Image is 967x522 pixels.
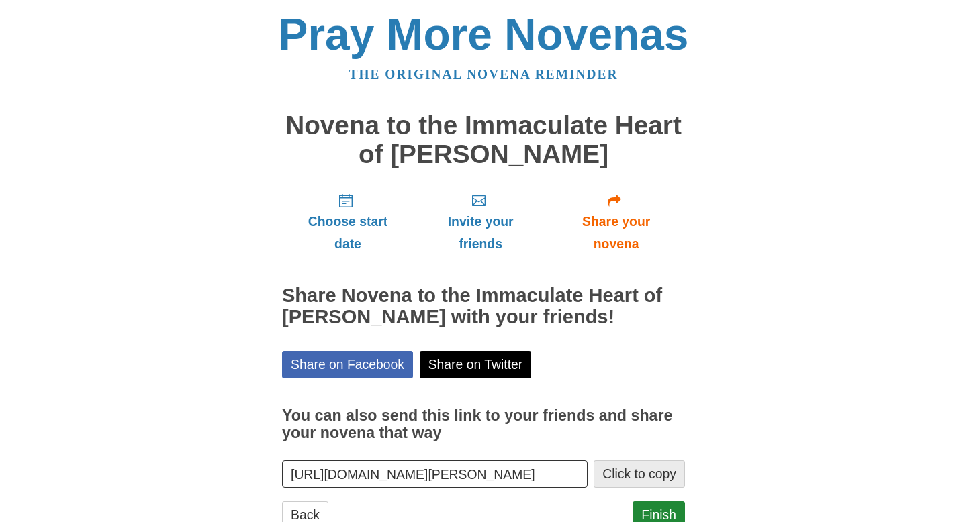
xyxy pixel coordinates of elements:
span: Share your novena [561,211,672,255]
button: Click to copy [594,460,685,488]
a: Choose start date [282,182,414,262]
h1: Novena to the Immaculate Heart of [PERSON_NAME] [282,111,685,168]
a: Pray More Novenas [279,9,689,59]
a: Share on Facebook [282,351,413,378]
h3: You can also send this link to your friends and share your novena that way [282,407,685,441]
span: Invite your friends [427,211,534,255]
a: The original novena reminder [349,67,618,81]
a: Share on Twitter [420,351,532,378]
h2: Share Novena to the Immaculate Heart of [PERSON_NAME] with your friends! [282,285,685,328]
a: Share your novena [547,182,685,262]
a: Invite your friends [414,182,547,262]
span: Choose start date [295,211,400,255]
